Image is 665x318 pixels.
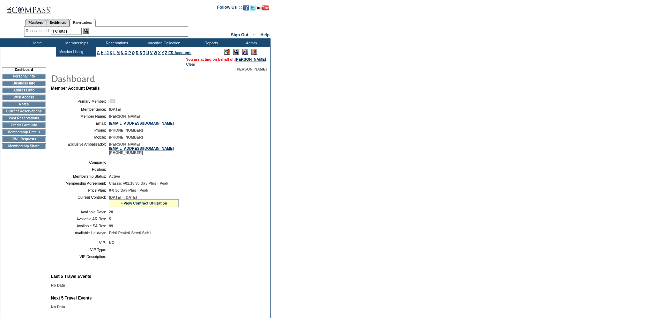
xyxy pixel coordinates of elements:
span: [PERSON_NAME] [PHONE_NUMBER] [109,142,174,155]
td: CWL Requests [2,136,46,142]
td: VIP: [54,241,106,245]
img: Follow us on Twitter [250,5,256,10]
a: T [143,51,146,55]
span: Classic v01.15 30 Day Plus - Peak [109,181,168,185]
td: Position: [54,167,106,171]
img: pgTtlDashboard.gif [51,71,190,85]
a: X [158,51,161,55]
td: Dashboard [2,67,46,72]
td: Reservations [96,38,136,47]
a: I [104,51,105,55]
td: Price Plan: [54,188,106,192]
a: V [150,51,153,55]
img: Subscribe to our YouTube Channel [257,5,269,10]
span: 0-0 30 Day Plus - Peak [109,188,148,192]
td: Credit Card Info [2,123,46,128]
td: VIP Type: [54,247,106,252]
a: L [113,51,116,55]
td: Membership Agreement: [54,181,106,185]
a: [PERSON_NAME] [235,57,266,61]
td: Follow Us :: [217,4,242,13]
td: Past Reservations [2,116,46,121]
td: VIP Description: [54,254,106,259]
img: Impersonate [242,49,248,55]
a: Z [165,51,168,55]
img: Log Concern/Member Elevation [251,49,257,55]
a: Residences [46,19,69,26]
div: No Data [51,283,266,287]
a: O [125,51,127,55]
td: Member Name: [54,114,106,118]
a: Clear [186,62,195,66]
td: Notes [2,102,46,107]
td: Available SA Res: [54,224,106,228]
td: Personal Info [2,74,46,79]
a: Q [132,51,135,55]
td: Phone: [54,128,106,132]
td: Email: [54,121,106,125]
span: :: [253,32,256,37]
span: 5 [109,217,111,221]
td: Current Contract: [54,195,106,207]
a: K [110,51,112,55]
a: N [121,51,124,55]
a: » View Contract Utilization [120,201,167,205]
a: J [106,51,109,55]
span: [PERSON_NAME] [109,114,140,118]
a: H [101,51,104,55]
td: Membership Details [2,130,46,135]
td: Membership Status: [54,174,106,178]
td: Reports [190,38,230,47]
b: Next 5 Travel Events [51,296,92,301]
img: View Mode [233,49,239,55]
a: Members [25,19,46,26]
a: Follow us on Twitter [250,7,256,11]
b: Last 5 Travel Events [51,274,91,279]
b: Member Account Details [51,86,100,91]
a: Subscribe to our YouTube Channel [257,7,269,11]
td: Member Since: [54,107,106,111]
span: 99 [109,224,113,228]
td: Primary Member: [54,98,106,104]
a: [EMAIL_ADDRESS][DOMAIN_NAME] [109,146,174,150]
td: Home [16,38,56,47]
td: Web Access [2,95,46,100]
span: [DATE] - [DATE] [109,195,137,199]
a: G [97,51,99,55]
span: You are acting on behalf of: [186,57,266,61]
a: S [140,51,142,55]
td: Membership Share [2,143,46,149]
a: R [136,51,139,55]
a: [EMAIL_ADDRESS][DOMAIN_NAME] [109,121,174,125]
td: Member Listing [58,49,84,55]
span: [DATE] [109,107,121,111]
a: Y [162,51,164,55]
td: Vacation Collection [136,38,190,47]
a: Become our fan on Facebook [243,7,249,11]
td: Exclusive Ambassador: [54,142,106,155]
a: ER Accounts [168,51,191,55]
span: Active [109,174,120,178]
a: U [146,51,149,55]
a: W [154,51,157,55]
a: Help [260,32,269,37]
td: Admin [230,38,271,47]
td: Available AR Res: [54,217,106,221]
td: Mobile: [54,135,106,139]
span: NO [109,241,114,245]
img: Become our fan on Facebook [243,5,249,10]
td: Business Info [2,81,46,86]
span: [PHONE_NUMBER] [109,135,143,139]
a: Sign Out [231,32,248,37]
span: 20 [109,210,113,214]
td: Address Info [2,88,46,93]
td: Company: [54,160,106,164]
td: Available Holidays: [54,231,106,235]
a: M [117,51,120,55]
div: No Data [51,305,266,309]
img: Reservation Search [83,28,89,34]
span: [PHONE_NUMBER] [109,128,143,132]
span: [PERSON_NAME] [236,67,267,71]
div: ReservationId: [26,28,51,34]
a: Reservations [69,19,96,27]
